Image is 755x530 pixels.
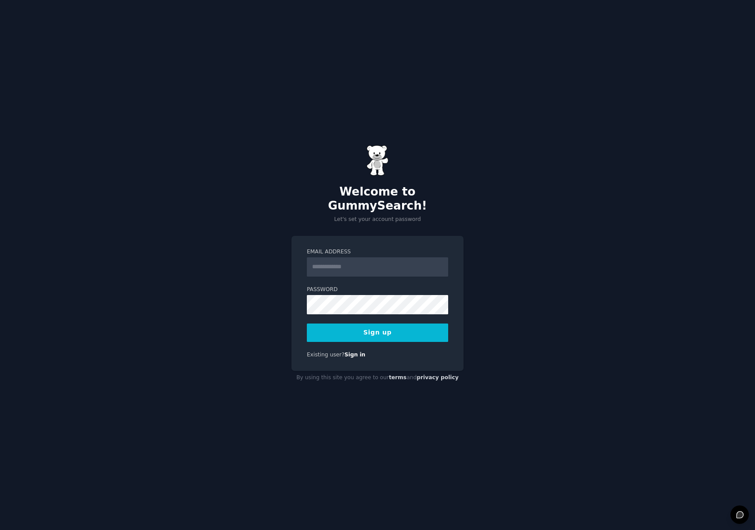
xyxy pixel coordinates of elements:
[307,286,448,294] label: Password
[291,371,464,385] div: By using this site you agree to our and
[367,145,388,176] img: Gummy Bear
[307,324,448,342] button: Sign up
[291,185,464,213] h2: Welcome to GummySearch!
[345,352,366,358] a: Sign in
[291,216,464,224] p: Let's set your account password
[307,248,448,256] label: Email Address
[389,374,406,381] a: terms
[307,352,345,358] span: Existing user?
[417,374,459,381] a: privacy policy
